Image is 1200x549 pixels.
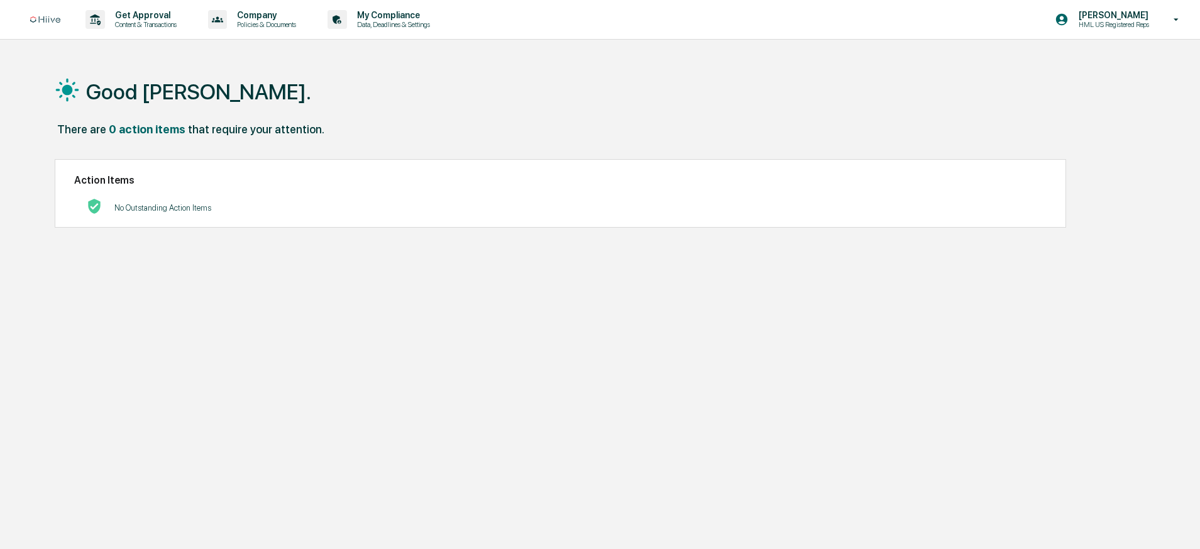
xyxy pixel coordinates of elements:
p: Company [227,10,302,20]
div: 0 action items [109,123,185,136]
p: Policies & Documents [227,20,302,29]
p: HML US Registered Reps [1069,20,1155,29]
p: Data, Deadlines & Settings [347,20,436,29]
div: There are [57,123,106,136]
img: logo [30,16,60,23]
p: No Outstanding Action Items [114,203,211,213]
p: My Compliance [347,10,436,20]
h2: Action Items [74,174,1046,186]
img: No Actions logo [87,199,102,214]
p: Content & Transactions [105,20,183,29]
p: [PERSON_NAME] [1069,10,1155,20]
h1: Good [PERSON_NAME]. [86,79,311,104]
p: Get Approval [105,10,183,20]
div: that require your attention. [188,123,324,136]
